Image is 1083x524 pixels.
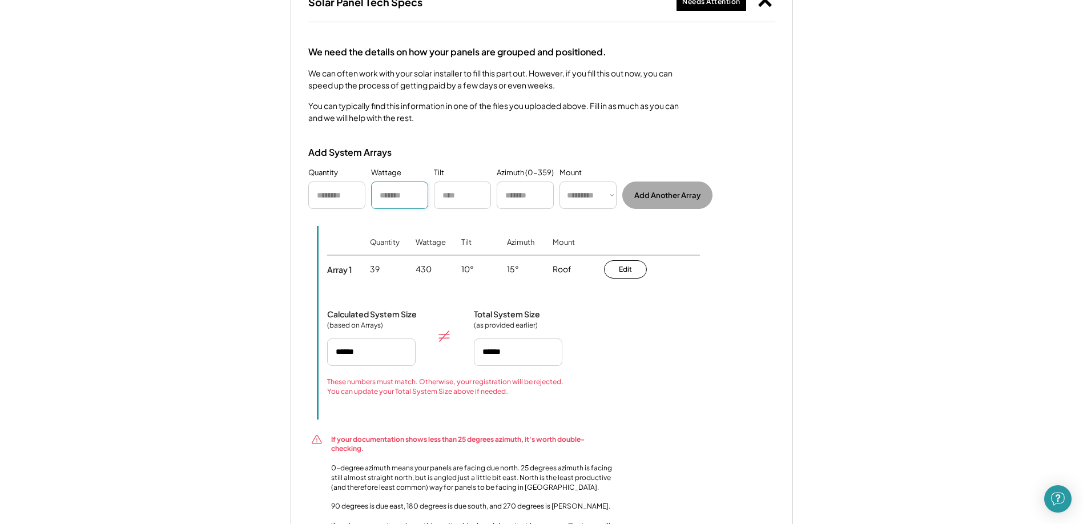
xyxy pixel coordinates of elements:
[559,167,582,179] div: Mount
[553,237,575,263] div: Mount
[331,435,585,453] font: If your documentation shows less than 25 degrees azimuth, it's worth double-checking.
[308,67,679,91] div: We can often work with your solar installer to fill this part out. However, if you fill this out ...
[308,45,606,59] div: We need the details on how your panels are grouped and positioned.
[461,264,474,275] div: 10°
[308,167,338,179] div: Quantity
[553,264,571,275] div: Roof
[604,260,647,279] button: Edit
[507,237,534,263] div: Azimuth
[308,100,679,124] div: You can typically find this information in one of the files you uploaded above. Fill in as much a...
[308,147,422,159] div: Add System Arrays
[474,321,538,330] div: (as provided earlier)
[461,237,472,263] div: Tilt
[370,237,400,263] div: Quantity
[371,167,401,179] div: Wattage
[327,309,417,319] div: Calculated System Size
[474,309,540,319] div: Total System Size
[497,167,554,179] div: Azimuth (0-359)
[434,167,444,179] div: Tilt
[327,264,352,275] div: Array 1
[507,264,519,275] div: 15°
[327,377,563,397] div: These numbers must match. Otherwise, your registration will be rejected. You can update your Tota...
[1044,485,1072,513] div: Open Intercom Messenger
[416,264,432,275] div: 430
[416,237,446,263] div: Wattage
[327,321,384,330] div: (based on Arrays)
[370,264,380,275] div: 39
[622,182,712,209] button: Add Another Array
